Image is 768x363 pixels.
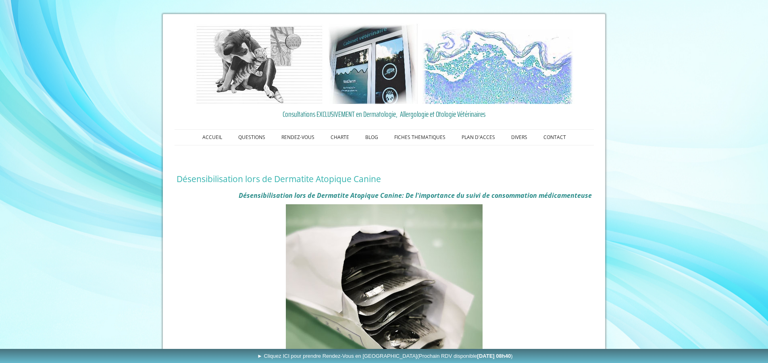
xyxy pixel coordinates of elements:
[177,108,592,120] a: Consultations EXCLUSIVEMENT en Dermatologie, Allergologie et Otologie Vétérinaires
[230,130,273,145] a: QUESTIONS
[323,130,357,145] a: CHARTE
[417,353,513,359] span: (Prochain RDV disponible )
[194,130,230,145] a: ACCUEIL
[257,353,513,359] span: ► Cliquez ICI pour prendre Rendez-Vous en [GEOGRAPHIC_DATA]
[402,191,592,200] b: : De l'importance du suivi de consommation médicamenteuse
[535,130,574,145] a: CONTACT
[477,353,511,359] b: [DATE] 08h40
[357,130,386,145] a: BLOG
[273,130,323,145] a: RENDEZ-VOUS
[239,191,402,200] b: Désensibilisation lors de Dermatite Atopique Canine
[386,130,454,145] a: FICHES THEMATIQUES
[177,174,592,184] h1: Désensibilisation lors de Dermatite Atopique Canine
[503,130,535,145] a: DIVERS
[454,130,503,145] a: PLAN D'ACCES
